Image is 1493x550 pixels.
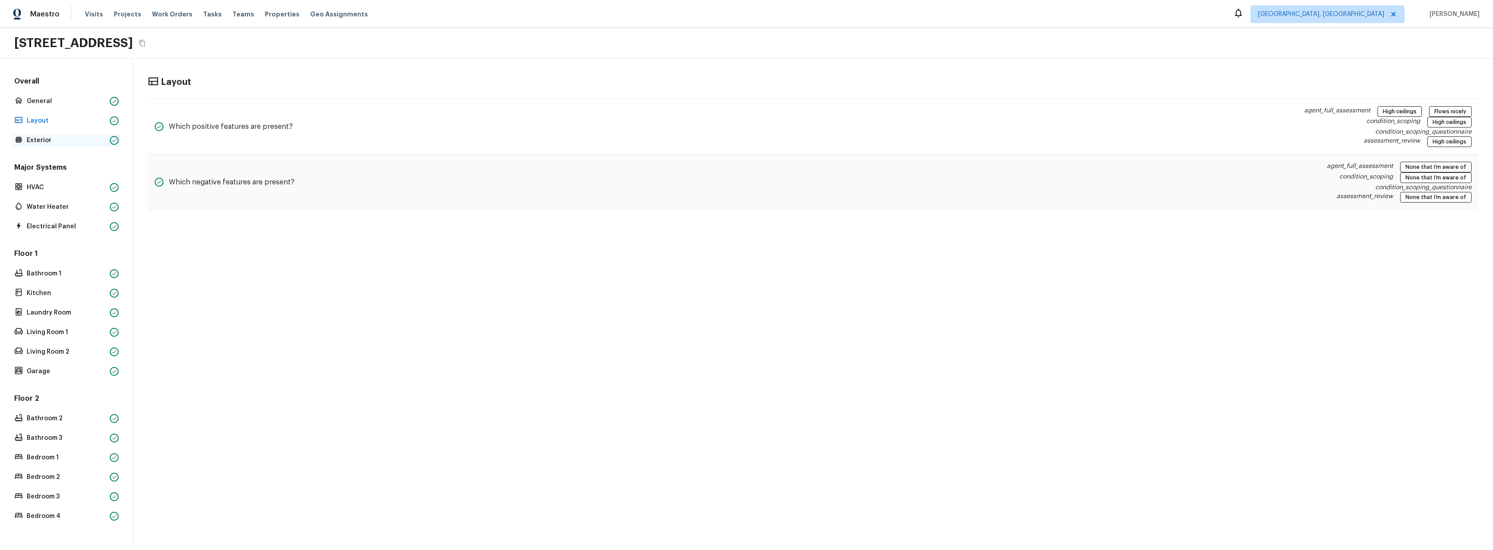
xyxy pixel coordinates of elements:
p: General [27,97,106,106]
p: Kitchen [27,289,106,298]
h5: Floor 2 [12,394,120,405]
span: High ceilings [1429,118,1469,127]
p: Garage [27,367,106,376]
span: High ceilings [1429,137,1469,146]
h5: Major Systems [12,163,120,174]
p: Bedroom 1 [27,453,106,462]
span: Projects [114,10,141,19]
span: Properties [265,10,299,19]
h5: Overall [12,76,120,88]
h5: Which negative features are present? [169,177,295,187]
button: Copy Address [136,37,148,49]
span: None that I’m aware of [1402,163,1469,171]
p: agent_full_assessment [1304,106,1370,117]
h5: Floor 1 [12,249,120,260]
p: Electrical Panel [27,222,106,231]
p: condition_scoping_questionnaire [1327,183,1472,192]
span: None that I’m aware of [1402,193,1469,202]
h2: [STREET_ADDRESS] [14,35,133,51]
span: Flows nicely [1431,107,1469,116]
span: [GEOGRAPHIC_DATA], [GEOGRAPHIC_DATA] [1258,10,1384,19]
span: [PERSON_NAME] [1426,10,1480,19]
p: Bathroom 3 [27,434,106,442]
p: Bedroom 4 [27,512,106,521]
p: Living Room 1 [27,328,106,337]
p: Living Room 2 [27,347,106,356]
span: Tasks [203,11,222,17]
span: Visits [85,10,103,19]
p: condition_scoping [1339,172,1393,183]
p: Laundry Room [27,308,106,317]
p: HVAC [27,183,106,192]
h4: Layout [161,76,191,88]
p: condition_scoping [1366,117,1420,128]
span: Maestro [30,10,60,19]
p: condition_scoping_questionnaire [1304,128,1472,136]
h5: Which positive features are present? [169,122,293,132]
span: High ceilings [1380,107,1420,116]
span: Teams [232,10,254,19]
p: Bathroom 2 [27,414,106,423]
p: assessment_review [1337,192,1393,203]
p: Bathroom 1 [27,269,106,278]
p: Layout [27,116,106,125]
p: Water Heater [27,203,106,211]
p: agent_full_assessment [1327,162,1393,172]
span: Work Orders [152,10,192,19]
span: None that I’m aware of [1402,173,1469,182]
p: Bedroom 3 [27,492,106,501]
p: Exterior [27,136,106,145]
p: Bedroom 2 [27,473,106,482]
p: assessment_review [1364,136,1420,147]
span: Geo Assignments [310,10,368,19]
